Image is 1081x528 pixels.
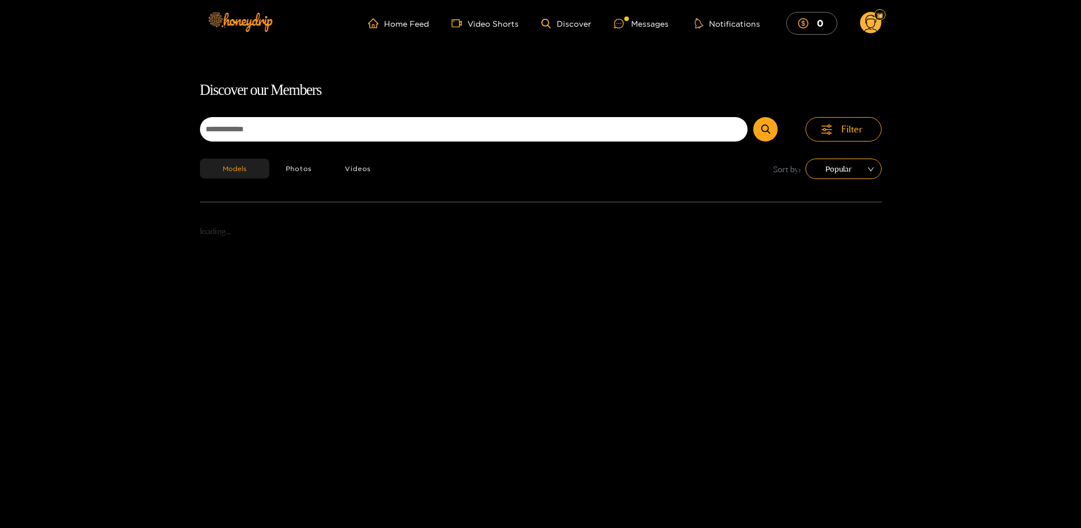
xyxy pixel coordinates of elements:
[541,19,591,28] a: Discover
[269,159,329,178] button: Photos
[200,159,269,178] button: Models
[773,163,801,176] span: Sort by:
[841,123,863,136] span: Filter
[877,12,883,19] img: Fan Level
[328,159,387,178] button: Videos
[815,17,825,29] mark: 0
[200,78,882,102] h1: Discover our Members
[614,17,669,30] div: Messages
[368,18,429,28] a: Home Feed
[691,18,763,29] button: Notifications
[798,18,814,28] span: dollar
[452,18,519,28] a: Video Shorts
[452,18,468,28] span: video-camera
[200,225,882,238] p: loading...
[805,117,882,142] button: Filter
[368,18,384,28] span: home
[814,160,873,177] span: Popular
[753,117,778,142] button: Submit Search
[805,159,882,179] div: sort
[786,12,837,34] button: 0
